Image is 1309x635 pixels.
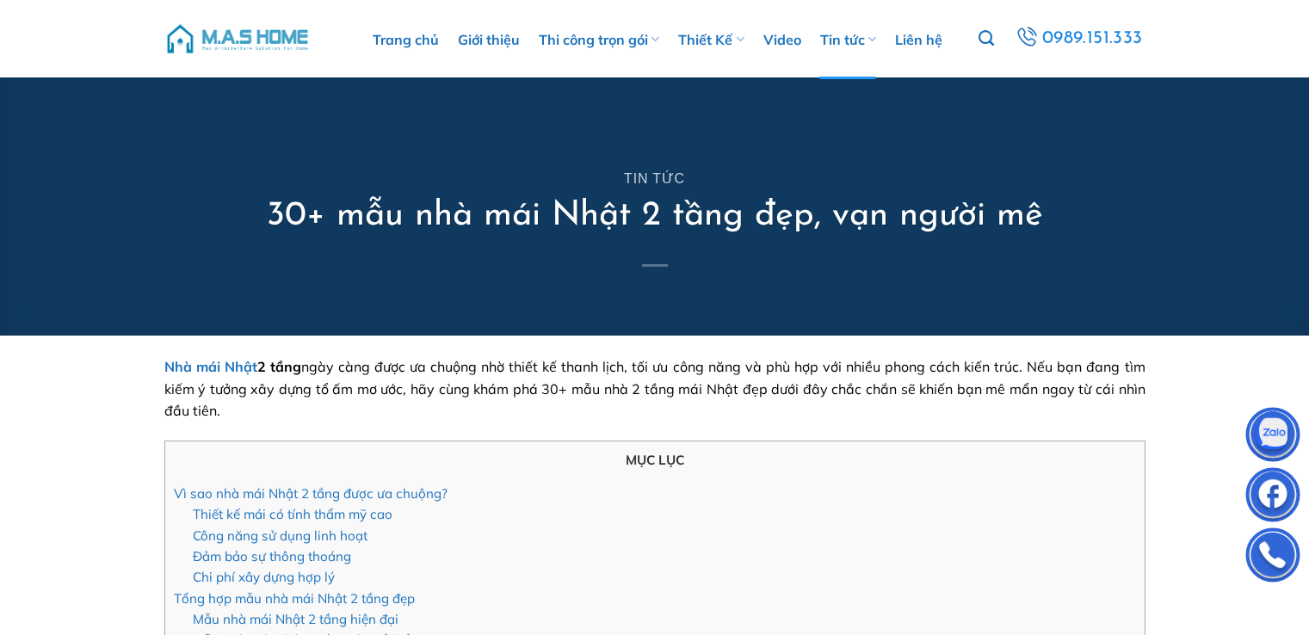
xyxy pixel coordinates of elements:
[624,171,685,186] a: Tin tức
[193,527,367,544] a: Công năng sử dụng linh hoạt
[174,485,448,502] a: Vì sao nhà mái Nhật 2 tầng được ưa chuộng?
[193,506,392,522] a: Thiết kế mái có tính thẩm mỹ cao
[193,611,398,627] a: Mẫu nhà mái Nhật 2 tầng hiện đại
[979,21,994,57] a: Tìm kiếm
[1247,411,1299,463] img: Zalo
[193,548,351,564] a: Đảm bảo sự thông thoáng
[1247,472,1299,523] img: Facebook
[164,358,257,375] a: Nhà mái Nhật
[1247,532,1299,583] img: Phone
[193,569,335,585] a: Chi phí xây dựng hợp lý
[164,13,311,65] img: M.A.S HOME – Tổng Thầu Thiết Kế Và Xây Nhà Trọn Gói
[164,358,301,375] strong: 2 tầng
[1013,23,1145,54] a: 0989.151.333
[174,450,1136,471] p: MỤC LỤC
[267,194,1043,238] h1: 30+ mẫu nhà mái Nhật 2 tầng đẹp, vạn người mê
[1042,24,1143,53] span: 0989.151.333
[174,590,415,607] a: Tổng hợp mẫu nhà mái Nhật 2 tầng đẹp
[164,358,1145,419] span: ngày càng được ưa chuộng nhờ thiết kế thanh lịch, tối ưu công năng và phù hợp với nhiều phong các...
